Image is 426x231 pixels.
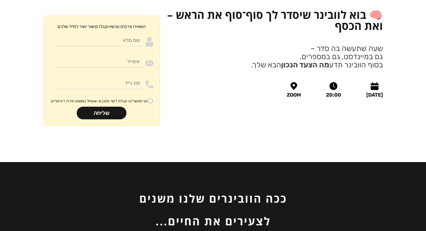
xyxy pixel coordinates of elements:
span: אני מאשר/ת קבלת דיוור ותוכן מ-Ynow באמצעי מדיה דיגיטליים [51,99,147,104]
strong: מה הצעד הנכון [281,60,329,69]
form: Moneywithdirection [43,15,160,126]
input: אני מאשר/ת קבלת דיוור ותוכן מ-Ynow באמצעי מדיה דיגיטליים [148,99,152,103]
input: שליחה [77,107,126,119]
p: השאירו פרטים עכשיו וקבלו קישור ישיר למייל שלכם [58,22,146,31]
input: מס נייד [55,77,144,89]
h1: 🧠 בוא לוובינר שיסדר לך סוף־סוף את הראש – ואת הכסף [166,9,383,31]
p: שעה שתעשה בה סדר – גם במיינדסט, גם במספרים. בסוף הוובינר תדע הבא שלך. [251,44,383,69]
div: 20:00 [326,93,341,98]
div: [DATE] [366,93,383,98]
input: שם מלא [55,34,144,46]
input: אימייל [55,56,144,68]
div: ZOOM [287,93,301,98]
